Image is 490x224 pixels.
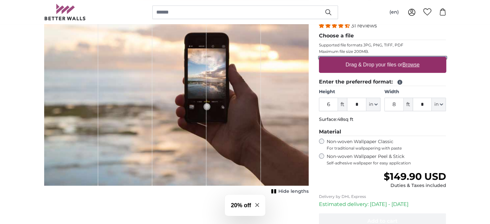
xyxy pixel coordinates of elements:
span: Self-adhesive wallpaper for easy application [327,161,446,166]
button: Hide lengths [269,187,309,196]
p: Maximum file size 200MB. [319,49,446,54]
div: Duties & Taxes included [383,182,446,189]
span: Add to cart [367,218,398,224]
p: Surface: [319,116,446,123]
span: $149.90 USD [383,170,446,182]
span: 31 reviews [351,23,377,29]
button: in [366,98,380,111]
legend: Choose a file [319,32,446,40]
span: 4.32 stars [319,23,351,29]
button: in [432,98,446,111]
u: Browse [402,62,419,67]
span: For traditional wallpapering with paste [327,146,446,151]
label: Height [319,89,380,95]
span: Hide lengths [278,188,309,195]
label: Non-woven Wallpaper Classic [327,139,446,151]
legend: Material [319,128,446,136]
img: Betterwalls [44,4,86,20]
label: Drag & Drop your files or [343,58,422,71]
p: Supported file formats JPG, PNG, TIFF, PDF [319,43,446,48]
p: Delivery by DHL Express [319,194,446,199]
span: 48sq ft [337,116,353,122]
span: ft [404,98,413,111]
span: ft [338,98,347,111]
legend: Enter the preferred format: [319,78,446,86]
button: (en) [384,6,404,18]
p: Estimated delivery: [DATE] - [DATE] [319,200,446,208]
label: Non-woven Wallpaper Peel & Stick [327,153,446,166]
span: in [369,101,373,108]
span: in [434,101,438,108]
label: Width [384,89,446,95]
